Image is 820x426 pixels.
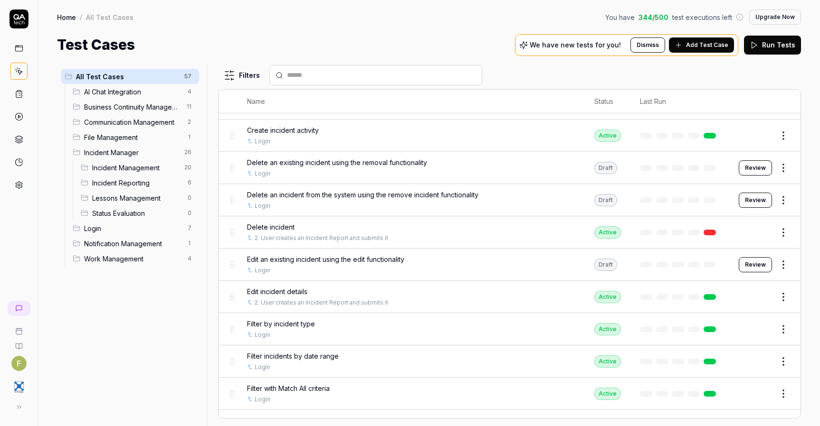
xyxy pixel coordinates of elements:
[84,132,182,142] span: File Management
[594,130,621,142] div: Active
[92,163,179,173] span: Incident Management
[247,319,315,329] span: Filter by incident type
[184,177,195,188] span: 6
[181,71,195,82] span: 57
[69,145,199,160] div: Drag to reorderIncident Manager26
[11,356,27,371] button: F
[247,125,319,135] span: Create incident activity
[594,388,621,400] div: Active
[184,207,195,219] span: 0
[739,193,772,208] button: Review
[84,102,181,112] span: Business Continuity Management
[594,355,621,368] div: Active
[255,234,388,242] a: 2. User creates an Incident Report and submits it
[639,12,668,22] span: 344 / 500
[218,66,266,85] button: Filters
[219,184,801,216] tr: Delete an incident from the system using the remove incident functionalityLoginDraftReview
[255,331,270,339] a: Login
[672,12,732,22] span: test executions left
[84,148,179,157] span: Incident Manager
[247,190,478,200] span: Delete an incident from the system using the remove incident functionality
[247,157,427,167] span: Delete an existing incident using the removal functionality
[594,194,617,206] div: Draft
[594,259,617,271] div: Draft
[69,236,199,251] div: Drag to reorderNotification Management1
[4,335,34,350] a: Documentation
[57,12,76,22] a: Home
[184,131,195,143] span: 1
[530,42,621,48] p: We have new tests for you!
[247,287,307,296] span: Edit incident details
[219,249,801,281] tr: Edit an existing incident using the edit functionalityLoginDraftReview
[255,363,270,371] a: Login
[594,291,621,303] div: Active
[84,239,182,249] span: Notification Management
[10,379,28,396] img: 4C Strategies Logo
[183,101,195,112] span: 11
[219,281,801,313] tr: Edit incident details2. User creates an Incident Report and submits itActive
[669,37,734,53] button: Add Test Case
[57,34,135,56] h1: Test Cases
[594,162,617,174] div: Draft
[181,162,195,173] span: 20
[630,37,665,53] button: Dismiss
[749,9,801,25] button: Upgrade Now
[4,371,34,398] button: 4C Strategies Logo
[585,90,630,113] th: Status
[247,383,330,393] span: Filter with Match All criteria
[247,254,404,264] span: Edit an existing incident using the edit functionality
[69,251,199,266] div: Drag to reorderWork Management4
[238,90,585,113] th: Name
[84,254,182,264] span: Work Management
[84,223,182,233] span: Login
[4,320,34,335] a: Book a call with us
[184,192,195,204] span: 0
[739,257,772,272] button: Review
[80,12,82,22] div: /
[86,12,133,22] div: All Test Cases
[8,301,30,316] a: New conversation
[255,298,388,307] a: 2. User creates an Incident Report and submits it
[77,205,199,221] div: Drag to reorderStatus Evaluation0
[219,120,801,152] tr: Create incident activityLoginActive
[255,169,270,178] a: Login
[84,87,182,97] span: AI Chat Integration
[181,147,195,158] span: 26
[92,193,182,203] span: Lessons Management
[255,395,270,404] a: Login
[76,72,179,82] span: All Test Cases
[594,226,621,239] div: Active
[77,175,199,190] div: Drag to reorderIncident Reporting6
[219,378,801,410] tr: Filter with Match All criteriaLoginActive
[69,114,199,130] div: Drag to reorderCommunication Management2
[219,345,801,378] tr: Filter incidents by date rangeLoginActive
[255,266,270,275] a: Login
[630,90,729,113] th: Last Run
[92,208,182,218] span: Status Evaluation
[247,351,339,361] span: Filter incidents by date range
[219,152,801,184] tr: Delete an existing incident using the removal functionalityLoginDraftReview
[184,86,195,97] span: 4
[686,41,728,49] span: Add Test Case
[255,137,270,146] a: Login
[184,253,195,264] span: 4
[739,160,772,176] button: Review
[69,221,199,236] div: Drag to reorderLogin7
[92,178,182,188] span: Incident Reporting
[247,222,295,232] span: Delete incident
[594,323,621,335] div: Active
[219,216,801,249] tr: Delete incident2. User creates an Incident Report and submits itActive
[184,116,195,128] span: 2
[84,117,182,127] span: Communication Management
[69,130,199,145] div: Drag to reorderFile Management1
[184,238,195,249] span: 1
[219,313,801,345] tr: Filter by incident typeLoginActive
[69,99,199,114] div: Drag to reorderBusiness Continuity Management11
[184,222,195,234] span: 7
[77,160,199,175] div: Drag to reorderIncident Management20
[69,84,199,99] div: Drag to reorderAI Chat Integration4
